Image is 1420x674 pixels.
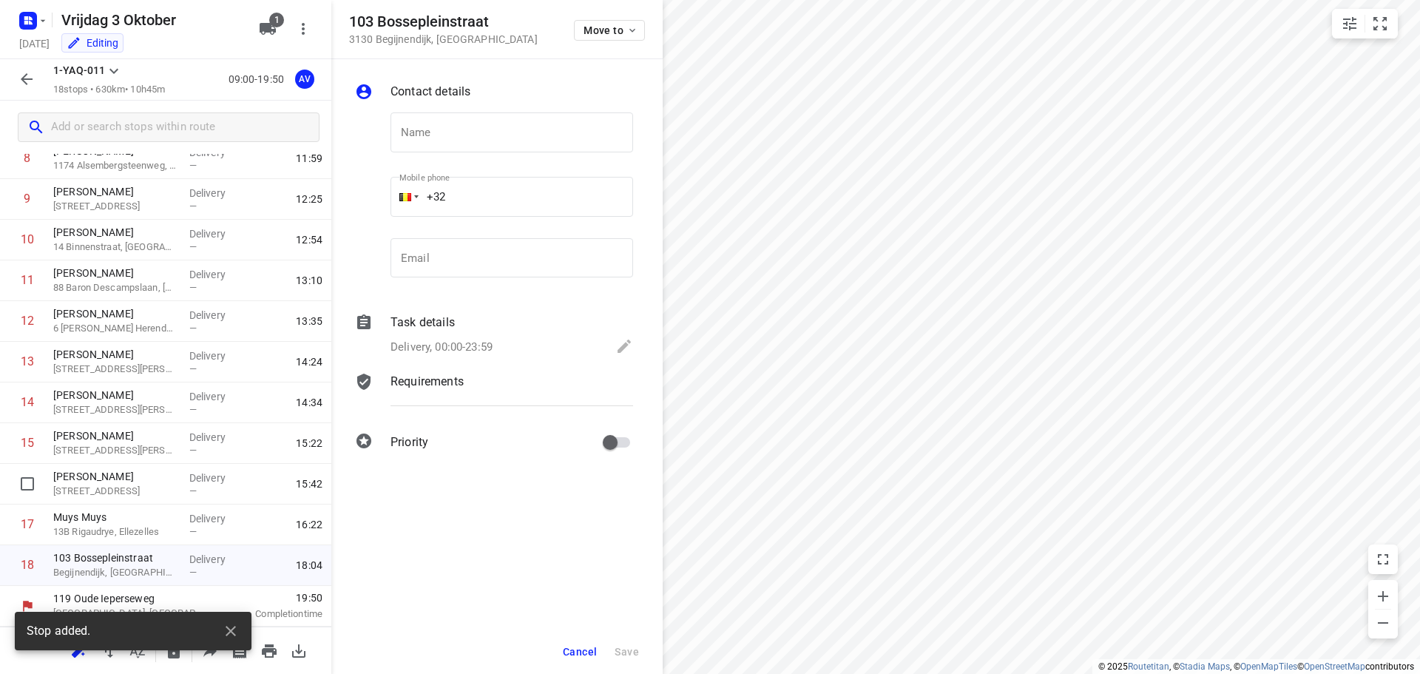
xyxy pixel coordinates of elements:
[390,314,455,331] p: Task details
[53,510,177,525] p: Muys Muys
[225,590,322,605] span: 19:50
[13,35,55,52] h5: Project date
[55,8,247,32] h5: Rename
[296,192,322,206] span: 12:25
[355,314,633,358] div: Task detailsDelivery, 00:00-23:59
[189,226,244,241] p: Delivery
[53,428,177,443] p: [PERSON_NAME]
[21,232,34,246] div: 10
[53,550,177,565] p: 103 Bossepleinstraat
[53,443,177,458] p: 27 Rue Georges Soupart, Écaussinnes
[53,469,177,484] p: [PERSON_NAME]
[21,395,34,409] div: 14
[1128,661,1169,672] a: Routetitan
[189,445,197,456] span: —
[53,388,177,402] p: [PERSON_NAME]
[53,321,177,336] p: 6 Korte Herendaalstraat, Lubbeek
[189,282,197,293] span: —
[53,63,105,78] p: 1-YAQ-011
[390,434,428,451] p: Priority
[1332,9,1398,38] div: small contained button group
[296,354,322,369] span: 14:24
[390,373,464,391] p: Requirements
[1365,9,1395,38] button: Fit zoom
[21,436,34,450] div: 15
[53,525,177,539] p: 13B Rigaudrye, Ellezelles
[1180,661,1230,672] a: Stadia Maps
[399,174,450,182] label: Mobile phone
[53,306,177,321] p: [PERSON_NAME]
[67,36,118,50] div: You are currently in edit mode.
[13,469,42,499] span: Select
[189,389,244,404] p: Delivery
[1098,661,1414,672] li: © 2025 , © , © © contributors
[349,13,538,30] h5: 103 Bossepleinstraat
[253,14,283,44] button: 1
[189,160,197,171] span: —
[1240,661,1297,672] a: OpenMapTiles
[53,565,177,580] p: Begijnendijk, [GEOGRAPHIC_DATA]
[24,192,30,206] div: 9
[27,623,91,640] span: Stop added.
[189,526,197,537] span: —
[296,476,322,491] span: 15:42
[51,116,319,139] input: Add or search stops within route
[24,151,30,165] div: 8
[225,607,322,621] p: Completion time
[21,314,34,328] div: 12
[290,72,319,86] span: Assigned to Axel Verzele
[254,643,284,657] span: Print route
[615,337,633,355] svg: Edit
[189,567,197,578] span: —
[189,186,244,200] p: Delivery
[390,339,493,356] p: Delivery, 00:00-23:59
[229,72,290,87] p: 09:00-19:50
[53,402,177,417] p: 22 Rue Try des Rudes, Chastre
[584,24,638,36] span: Move to
[189,200,197,212] span: —
[53,484,177,499] p: 10 Chemin du Pierroux, Soignies
[53,266,177,280] p: [PERSON_NAME]
[189,348,244,363] p: Delivery
[574,20,645,41] button: Move to
[189,267,244,282] p: Delivery
[284,643,314,657] span: Download route
[189,430,244,445] p: Delivery
[296,436,322,451] span: 15:22
[189,363,197,374] span: —
[53,225,177,240] p: [PERSON_NAME]
[557,638,603,665] button: Cancel
[53,199,177,214] p: 65 Rue des Commerçants, Bruxelles
[296,232,322,247] span: 12:54
[189,308,244,323] p: Delivery
[296,273,322,288] span: 13:10
[21,354,34,368] div: 13
[189,485,197,496] span: —
[53,240,177,255] p: 14 Binnenstraat, [GEOGRAPHIC_DATA]
[349,33,538,45] p: 3130 Begijnendijk , [GEOGRAPHIC_DATA]
[53,606,207,621] p: [GEOGRAPHIC_DATA], [GEOGRAPHIC_DATA]
[295,70,314,89] div: AV
[563,646,597,658] span: Cancel
[269,13,284,27] span: 1
[296,517,322,532] span: 16:22
[21,558,34,572] div: 18
[21,517,34,531] div: 17
[189,404,197,415] span: —
[296,314,322,328] span: 13:35
[390,83,470,101] p: Contact details
[53,158,177,173] p: 1174 Alsembergsteenweg, Beersel
[296,395,322,410] span: 14:34
[189,323,197,334] span: —
[296,558,322,573] span: 18:04
[189,471,244,485] p: Delivery
[53,280,177,295] p: 88 Baron Descampslaan, Leuven
[390,177,633,217] input: 1 (702) 123-4567
[189,511,244,526] p: Delivery
[296,151,322,166] span: 11:59
[1304,661,1365,672] a: OpenStreetMap
[189,552,244,567] p: Delivery
[53,591,207,606] p: 119 Oude Ieperseweg
[53,347,177,362] p: [PERSON_NAME]
[290,64,319,94] button: AV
